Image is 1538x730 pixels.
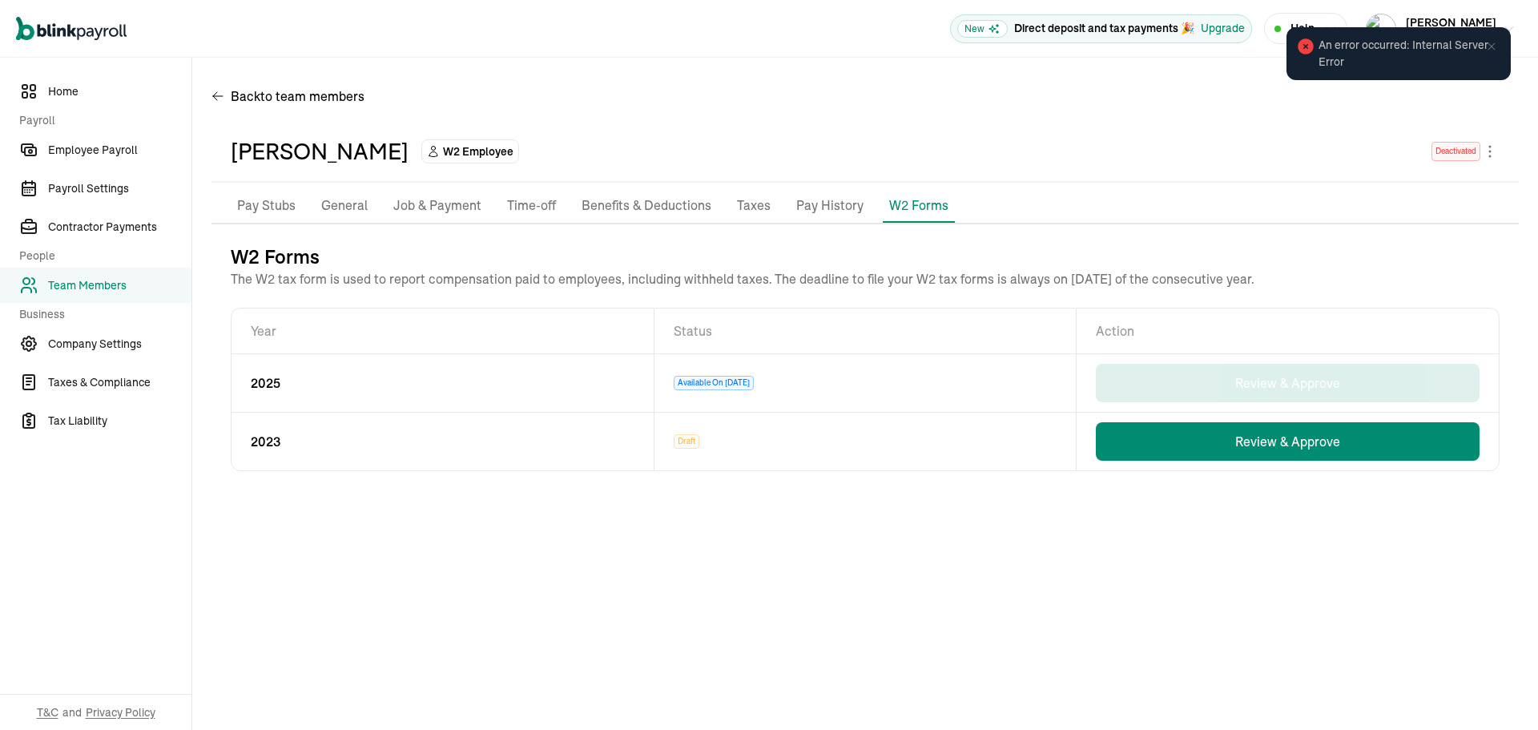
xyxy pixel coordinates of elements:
span: Available On [DATE] [674,376,754,390]
th: Action [1077,309,1499,353]
span: T&C [37,704,58,720]
p: Pay Stubs [237,196,296,216]
iframe: Chat Widget [1458,653,1538,730]
span: Privacy Policy [86,704,155,720]
span: Business [19,306,182,323]
span: People [19,248,182,264]
p: General [321,196,368,216]
span: Home [48,83,191,100]
p: W2 Forms [889,196,948,215]
span: Taxes & Compliance [48,374,191,391]
span: Company Settings [48,336,191,353]
span: Tax Liability [48,413,191,430]
nav: Global [16,6,127,52]
span: Employee Payroll [48,142,191,159]
th: Year [232,309,654,353]
span: W2 Employee [443,143,513,159]
button: Help [1264,13,1347,44]
span: Team Members [48,277,191,294]
button: Review & Approve [1096,364,1480,402]
p: Taxes [737,196,771,216]
h3: W2 Forms [231,244,1500,269]
p: Time-off [507,196,556,216]
button: Backto team members [211,77,364,115]
p: Job & Payment [393,196,481,216]
p: Pay History [796,196,864,216]
span: Contractor Payments [48,219,191,236]
button: Upgrade [1201,20,1245,37]
p: Benefits & Deductions [582,196,711,216]
span: Payroll [19,112,182,129]
span: Back [231,87,364,106]
span: Draft [674,434,699,449]
div: [PERSON_NAME] [231,135,409,168]
button: Company logo[PERSON_NAME]SASA Consulting [1359,9,1522,49]
span: to team members [260,87,364,106]
button: Review & Approve [1096,422,1480,461]
span: Deactivated [1431,142,1480,161]
span: An error occurred: Internal Server Error [1319,37,1495,71]
p: Direct deposit and tax payments 🎉 [1014,20,1194,37]
span: New [957,20,1008,38]
p: The W2 tax form is used to report compensation paid to employees, including withheld taxes. The d... [231,269,1500,288]
td: 2023 [232,413,654,470]
td: 2025 [232,354,654,412]
span: Payroll Settings [48,180,191,197]
th: Status [654,309,1077,353]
